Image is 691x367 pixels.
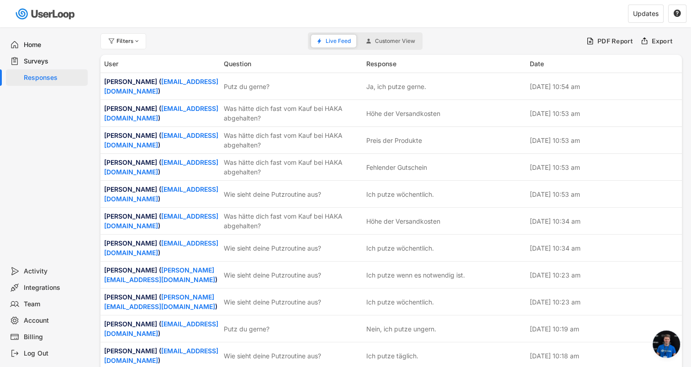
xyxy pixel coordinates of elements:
div: [DATE] 10:53 am [530,136,679,145]
div: [DATE] 10:19 am [530,324,679,334]
div: Wie sieht deine Putzroutine aus? [224,297,361,307]
div: Chat öffnen [653,330,680,358]
div: Nein, ich putze ungern. [366,324,436,334]
div: Filters [116,38,140,44]
div: [PERSON_NAME] ( ) [104,238,218,257]
div: [DATE] 10:53 am [530,109,679,118]
div: Response [366,59,524,68]
div: Home [24,41,84,49]
div: Was hätte dich fast vom Kauf bei HAKA abgehalten? [224,104,361,123]
a: [EMAIL_ADDRESS][DOMAIN_NAME] [104,212,218,230]
div: Wie sieht deine Putzroutine aus? [224,270,361,280]
div: PDF Report [597,37,633,45]
div: Updates [633,10,659,17]
div: Höhe der Versandkosten [366,109,440,118]
div: [DATE] 10:23 am [530,270,679,280]
div: Höhe der Versandkosten [366,216,440,226]
div: Ich putze wöchentlich. [366,189,434,199]
div: Was hätte dich fast vom Kauf bei HAKA abgehalten? [224,211,361,231]
div: [PERSON_NAME] ( ) [104,77,218,96]
div: Ich putze wöchentlich. [366,297,434,307]
div: [DATE] 10:53 am [530,189,679,199]
div: Log Out [24,349,84,358]
span: Customer View [375,38,415,44]
button:  [673,10,681,18]
div: Ich putze wenn es notwendig ist. [366,270,465,280]
button: Customer View [360,35,421,47]
div: Account [24,316,84,325]
div: [DATE] 10:53 am [530,163,679,172]
div: Export [652,37,673,45]
div: Integrations [24,283,84,292]
a: [EMAIL_ADDRESS][DOMAIN_NAME] [104,131,218,149]
div: [DATE] 10:23 am [530,297,679,307]
div: Preis der Produkte [366,136,422,145]
div: Ja, ich putze gerne. [366,82,426,91]
div: Ich putze wöchentlich. [366,243,434,253]
div: Wie sieht deine Putzroutine aus? [224,189,361,199]
div: Surveys [24,57,84,66]
div: [DATE] 10:34 am [530,216,679,226]
a: [EMAIL_ADDRESS][DOMAIN_NAME] [104,105,218,122]
div: [DATE] 10:18 am [530,351,679,361]
div: Team [24,300,84,309]
div: Billing [24,333,84,341]
div: [PERSON_NAME] ( ) [104,157,218,177]
div: [PERSON_NAME] ( ) [104,346,218,365]
a: [EMAIL_ADDRESS][DOMAIN_NAME] [104,78,218,95]
div: User [104,59,218,68]
div: [DATE] 10:54 am [530,82,679,91]
div: [PERSON_NAME] ( ) [104,211,218,231]
div: [PERSON_NAME] ( ) [104,292,218,311]
div: [PERSON_NAME] ( ) [104,265,218,284]
div: Date [530,59,679,68]
div: [PERSON_NAME] ( ) [104,319,218,338]
a: [EMAIL_ADDRESS][DOMAIN_NAME] [104,347,218,364]
div: [PERSON_NAME] ( ) [104,184,218,204]
div: [DATE] 10:34 am [530,243,679,253]
div: Was hätte dich fast vom Kauf bei HAKA abgehalten? [224,131,361,150]
a: [EMAIL_ADDRESS][DOMAIN_NAME] [104,185,218,203]
div: Wie sieht deine Putzroutine aus? [224,351,361,361]
span: Live Feed [326,38,351,44]
img: userloop-logo-01.svg [14,5,78,23]
a: [EMAIL_ADDRESS][DOMAIN_NAME] [104,158,218,176]
div: Wie sieht deine Putzroutine aus? [224,243,361,253]
text:  [674,9,681,17]
a: [EMAIL_ADDRESS][DOMAIN_NAME] [104,320,218,337]
div: Ich putze täglich. [366,351,418,361]
div: Question [224,59,361,68]
div: [PERSON_NAME] ( ) [104,131,218,150]
button: Live Feed [311,35,356,47]
div: Putz du gerne? ⁠ [224,324,361,334]
div: Putz du gerne? ⁠ [224,82,361,91]
div: [PERSON_NAME] ( ) [104,104,218,123]
div: Was hätte dich fast vom Kauf bei HAKA abgehalten? [224,157,361,177]
a: [EMAIL_ADDRESS][DOMAIN_NAME] [104,239,218,257]
div: Responses [24,73,84,82]
div: Activity [24,267,84,276]
div: Fehlender Gutschein [366,163,427,172]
